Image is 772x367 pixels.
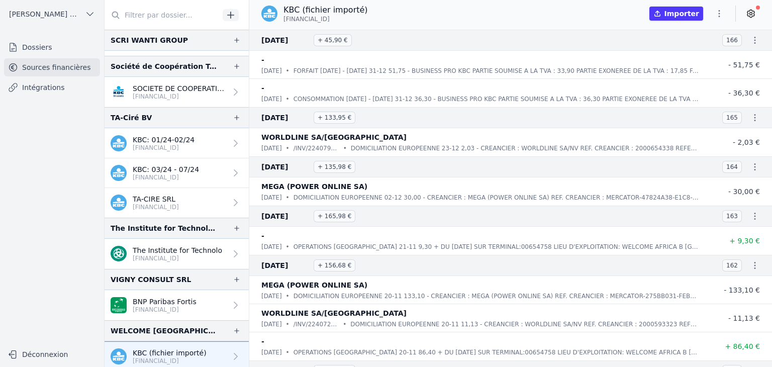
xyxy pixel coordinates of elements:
[722,210,742,222] span: 163
[261,34,310,46] span: [DATE]
[294,319,339,329] p: /INV/2240727020 [DATE]
[314,210,355,222] span: + 165,98 €
[133,194,179,204] p: TA-CIRE SRL
[286,193,289,203] div: •
[133,357,207,365] p: [FINANCIAL_ID]
[261,94,282,104] p: [DATE]
[261,131,407,143] p: WORLDLINE SA/[GEOGRAPHIC_DATA]
[314,161,355,173] span: + 135,98 €
[733,138,760,146] span: - 2,03 €
[314,112,355,124] span: + 133,95 €
[133,306,197,314] p: [FINANCIAL_ID]
[725,342,760,350] span: + 86,40 €
[286,291,289,301] div: •
[133,164,199,174] p: KBC: 03/24 - 07/24
[133,93,227,101] p: [FINANCIAL_ID]
[133,144,195,152] p: [FINANCIAL_ID]
[283,15,330,23] span: [FINANCIAL_ID]
[133,135,195,145] p: KBC: 01/24-02/24
[294,193,700,203] p: DOMICILIATION EUROPEENNE 02-12 30,00 - CREANCIER : MEGA (POWER ONLINE SA) REF. CREANCIER : MERCAT...
[105,128,249,158] a: KBC: 01/24-02/24 [FINANCIAL_ID]
[729,237,760,245] span: + 9,30 €
[111,222,217,234] div: The Institute for Technology in the Public Interest VZW
[133,173,199,181] p: [FINANCIAL_ID]
[133,348,207,358] p: KBC (fichier importé)
[111,195,127,211] img: kbc.png
[728,61,760,69] span: - 51,75 €
[728,89,760,97] span: - 36,30 €
[724,286,760,294] span: - 133,10 €
[261,259,310,271] span: [DATE]
[133,83,227,94] p: SOCIETE DE COOPERATION TECHNIQUE SR
[283,4,368,16] p: KBC (fichier importé)
[133,245,222,255] p: The Institute for Technolo
[343,143,347,153] div: •
[722,112,742,124] span: 165
[294,347,700,357] p: OPERATIONS [GEOGRAPHIC_DATA] 20-11 86,40 + DU [DATE] SUR TERMINAL:00654758 LIEU D'EXPLOITATION: W...
[4,78,100,97] a: Intégrations
[294,242,700,252] p: OPERATIONS [GEOGRAPHIC_DATA] 21-11 9,30 + DU [DATE] SUR TERMINAL:00654758 LIEU D'EXPLOITATION: WE...
[350,319,700,329] p: DOMICILIATION EUROPEENNE 20-11 11,13 - CREANCIER : WORLDLINE SA/NV REF. CREANCIER : 2000593323 RE...
[261,210,310,222] span: [DATE]
[294,143,339,153] p: /INV/2240798431 [DATE]
[4,6,100,22] button: [PERSON_NAME] ET PARTNERS SRL
[111,165,127,181] img: kbc.png
[111,60,217,72] div: Société de Coopération Technique SPRL
[261,335,264,347] p: -
[111,325,217,337] div: WELCOME [GEOGRAPHIC_DATA] [GEOGRAPHIC_DATA] SRL
[133,203,179,211] p: [FINANCIAL_ID]
[111,84,127,100] img: KBC_BRUSSELS_KREDBEBB.png
[261,6,277,22] img: kbc.png
[133,254,222,262] p: [FINANCIAL_ID]
[286,242,289,252] div: •
[294,94,700,104] p: CONSOMMATION [DATE] - [DATE] 31-12 36,30 - BUSINESS PRO KBC PARTIE SOUMISE A LA TVA : 36,30 PARTI...
[294,66,700,76] p: FORFAIT [DATE] - [DATE] 31-12 51,75 - BUSINESS PRO KBC PARTIE SOUMISE A LA TVA : 33,90 PARTIE EXO...
[4,38,100,56] a: Dossiers
[111,246,127,262] img: triodosbank.png
[286,66,289,76] div: •
[261,193,282,203] p: [DATE]
[286,94,289,104] div: •
[133,297,197,307] p: BNP Paribas Fortis
[261,291,282,301] p: [DATE]
[261,242,282,252] p: [DATE]
[351,143,700,153] p: DOMICILIATION EUROPEENNE 23-12 2,03 - CREANCIER : WORLDLINE SA/NV REF. CREANCIER : 2000654338 REF...
[4,346,100,362] button: Déconnexion
[261,161,310,173] span: [DATE]
[111,273,191,286] div: VIGNY CONSULT SRL
[105,6,219,24] input: Filtrer par dossier...
[722,161,742,173] span: 164
[111,348,127,364] img: kbc.png
[4,58,100,76] a: Sources financières
[261,82,264,94] p: -
[314,259,355,271] span: + 156,68 €
[728,314,760,322] span: - 11,13 €
[111,34,188,46] div: SCRI WANTI GROUP
[261,307,407,319] p: WORLDLINE SA/[GEOGRAPHIC_DATA]
[105,239,249,269] a: The Institute for Technolo [FINANCIAL_ID]
[105,158,249,188] a: KBC: 03/24 - 07/24 [FINANCIAL_ID]
[314,34,352,46] span: + 45,90 €
[261,143,282,153] p: [DATE]
[111,112,152,124] div: TA-Ciré BV
[261,66,282,76] p: [DATE]
[105,77,249,107] a: SOCIETE DE COOPERATION TECHNIQUE SR [FINANCIAL_ID]
[286,347,289,357] div: •
[9,9,81,19] span: [PERSON_NAME] ET PARTNERS SRL
[111,297,127,313] img: BNP_BE_BUSINESS_GEBABEBB.png
[728,188,760,196] span: - 30,00 €
[105,188,249,218] a: TA-CIRE SRL [FINANCIAL_ID]
[261,347,282,357] p: [DATE]
[261,319,282,329] p: [DATE]
[111,135,127,151] img: kbc.png
[261,54,264,66] p: -
[286,319,289,329] div: •
[722,34,742,46] span: 166
[286,143,289,153] div: •
[261,230,264,242] p: -
[649,7,703,21] button: Importer
[261,112,310,124] span: [DATE]
[261,180,367,193] p: MEGA (POWER ONLINE SA)
[343,319,346,329] div: •
[261,279,367,291] p: MEGA (POWER ONLINE SA)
